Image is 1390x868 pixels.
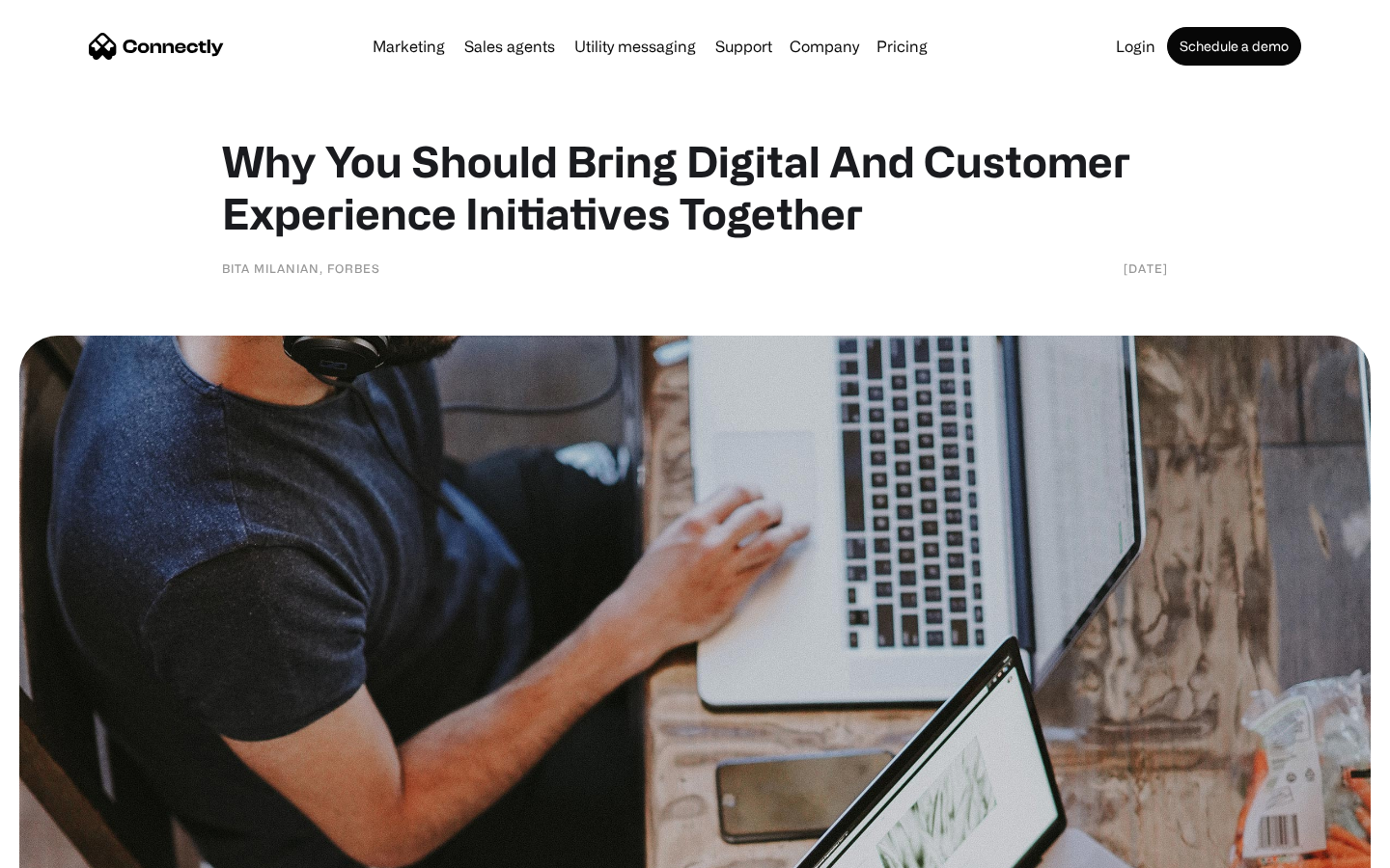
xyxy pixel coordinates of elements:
[457,39,563,54] a: Sales agents
[222,135,1168,239] h1: Why You Should Bring Digital And Customer Experience Initiatives Together
[19,834,116,861] aside: Language selected: English
[39,834,116,861] ul: Language list
[365,39,453,54] a: Marketing
[790,33,859,60] div: Company
[708,39,780,54] a: Support
[222,258,380,278] div: Bita Milanian, Forbes
[869,39,935,54] a: Pricing
[1108,39,1163,54] a: Login
[567,39,704,54] a: Utility messaging
[1167,27,1301,66] a: Schedule a demo
[1124,258,1168,278] div: [DATE]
